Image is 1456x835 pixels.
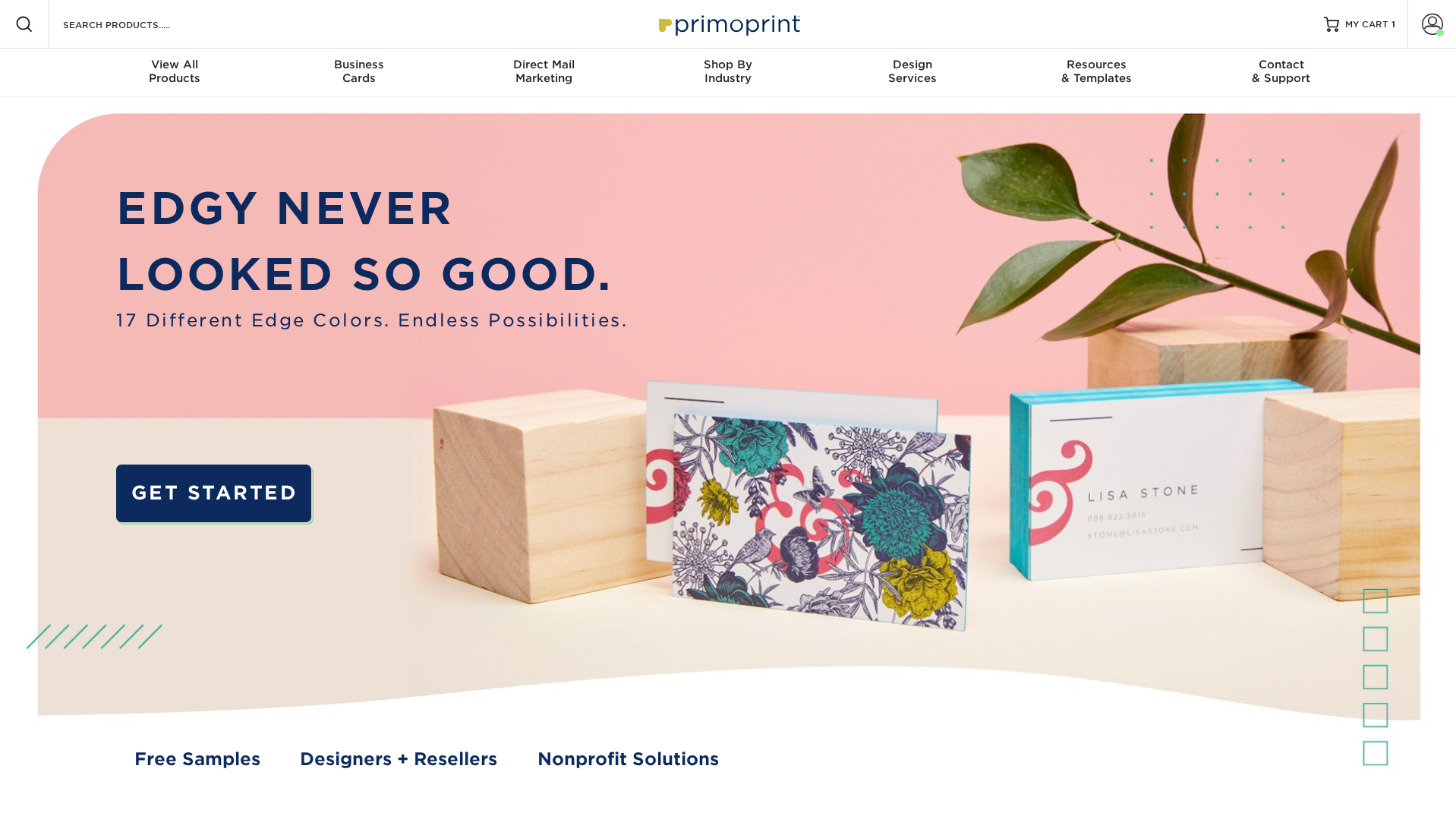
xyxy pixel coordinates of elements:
div: Services [820,58,1004,85]
p: LOOKED SO GOOD. [116,242,628,307]
span: Direct Mail [452,58,636,71]
div: & Support [1189,58,1373,85]
a: View AllProducts [83,49,267,97]
a: Shop ByIndustry [636,49,821,97]
span: 1 [1391,19,1395,30]
img: Primoprint [652,8,804,40]
a: DesignServices [820,49,1004,97]
a: GET STARTED [116,465,311,522]
input: SEARCH PRODUCTS..... [61,15,210,33]
div: & Templates [1004,58,1189,85]
span: Design [820,58,1004,71]
div: Marketing [452,58,636,85]
div: Products [83,58,267,85]
a: Designers + Resellers [300,746,497,773]
span: MY CART [1345,18,1388,31]
span: Business [267,58,452,71]
p: EDGY NEVER [116,176,628,241]
div: Cards [267,58,452,85]
span: 17 Different Edge Colors. Endless Possibilities. [116,307,628,334]
span: Shop By [636,58,821,71]
a: Contact& Support [1189,49,1373,97]
span: Contact [1189,58,1373,71]
a: Direct MailMarketing [452,49,636,97]
a: Nonprofit Solutions [537,746,719,773]
div: Industry [636,58,821,85]
a: Free Samples [134,746,260,773]
span: View All [83,58,267,71]
a: BusinessCards [267,49,452,97]
span: Resources [1004,58,1189,71]
a: Resources& Templates [1004,49,1189,97]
